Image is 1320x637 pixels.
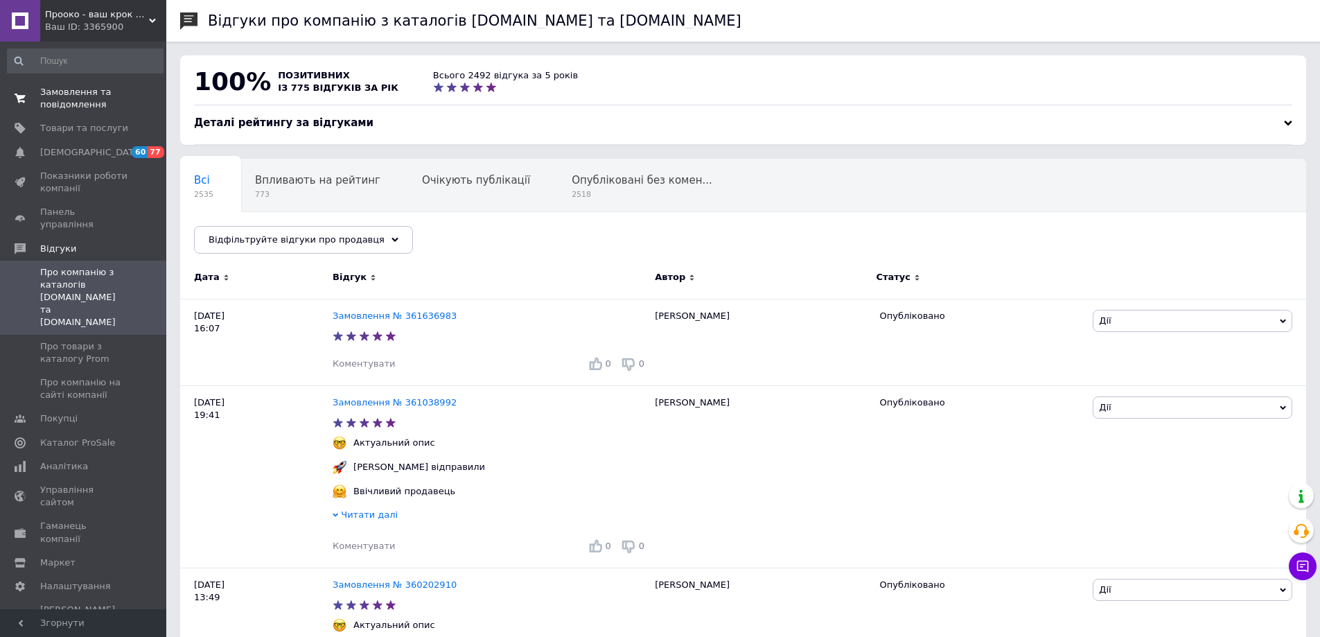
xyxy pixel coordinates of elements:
[1099,584,1111,595] span: Дії
[341,509,398,520] span: Читати далі
[350,461,489,473] div: [PERSON_NAME] відправили
[194,227,270,239] span: Опубліковано
[333,541,395,551] span: Коментувати
[40,460,88,473] span: Аналітика
[606,541,611,551] span: 0
[333,436,346,450] img: :nerd_face:
[40,243,76,255] span: Відгуки
[1289,552,1317,580] button: Чат з покупцем
[278,82,398,93] span: із 775 відгуків за рік
[572,174,712,186] span: Опубліковані без комен...
[40,437,115,449] span: Каталог ProSale
[40,170,128,195] span: Показники роботи компанії
[40,340,128,365] span: Про товари з каталогу Prom
[40,376,128,401] span: Про компанію на сайті компанії
[208,12,741,29] h1: Відгуки про компанію з каталогів [DOMAIN_NAME] та [DOMAIN_NAME]
[333,618,346,632] img: :nerd_face:
[655,271,685,283] span: Автор
[879,310,1082,322] div: Опубліковано
[40,266,128,329] span: Про компанію з каталогів [DOMAIN_NAME] та [DOMAIN_NAME]
[648,299,872,385] div: [PERSON_NAME]
[40,557,76,569] span: Маркет
[333,509,648,525] div: Читати далі
[350,437,439,449] div: Актуальний опис
[333,540,395,552] div: Коментувати
[333,311,457,321] a: Замовлення № 361636983
[333,485,346,498] img: :hugging_face:
[333,579,457,590] a: Замовлення № 360202910
[639,541,644,551] span: 0
[433,69,578,82] div: Всього 2492 відгука за 5 років
[648,385,872,568] div: [PERSON_NAME]
[194,116,373,129] span: Деталі рейтингу за відгуками
[40,484,128,509] span: Управління сайтом
[333,397,457,408] a: Замовлення № 361038992
[879,396,1082,409] div: Опубліковано
[180,299,333,385] div: [DATE] 16:07
[333,271,367,283] span: Відгук
[209,234,385,245] span: Відфільтруйте відгуки про продавця
[558,159,740,212] div: Опубліковані без коментаря
[194,174,210,186] span: Всі
[194,67,271,96] span: 100%
[148,146,164,158] span: 77
[40,122,128,134] span: Товари та послуги
[572,189,712,200] span: 2518
[1099,315,1111,326] span: Дії
[255,174,380,186] span: Впливають на рейтинг
[40,412,78,425] span: Покупці
[333,358,395,370] div: Коментувати
[45,21,166,33] div: Ваш ID: 3365900
[40,146,143,159] span: [DEMOGRAPHIC_DATA]
[40,86,128,111] span: Замовлення та повідомлення
[40,580,111,593] span: Налаштування
[255,189,380,200] span: 773
[1099,402,1111,412] span: Дії
[40,520,128,545] span: Гаманець компанії
[194,116,1292,130] div: Деталі рейтингу за відгуками
[40,206,128,231] span: Панель управління
[422,174,530,186] span: Очікують публікації
[7,49,164,73] input: Пошук
[132,146,148,158] span: 60
[194,271,220,283] span: Дата
[194,189,213,200] span: 2535
[333,358,395,369] span: Коментувати
[606,358,611,369] span: 0
[639,358,644,369] span: 0
[180,385,333,568] div: [DATE] 19:41
[333,460,346,474] img: :rocket:
[876,271,910,283] span: Статус
[278,70,350,80] span: позитивних
[350,619,439,631] div: Актуальний опис
[350,485,459,498] div: Ввічливий продавець
[879,579,1082,591] div: Опубліковано
[45,8,149,21] span: Прооко - ваш крок на шляху до хорошого зору!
